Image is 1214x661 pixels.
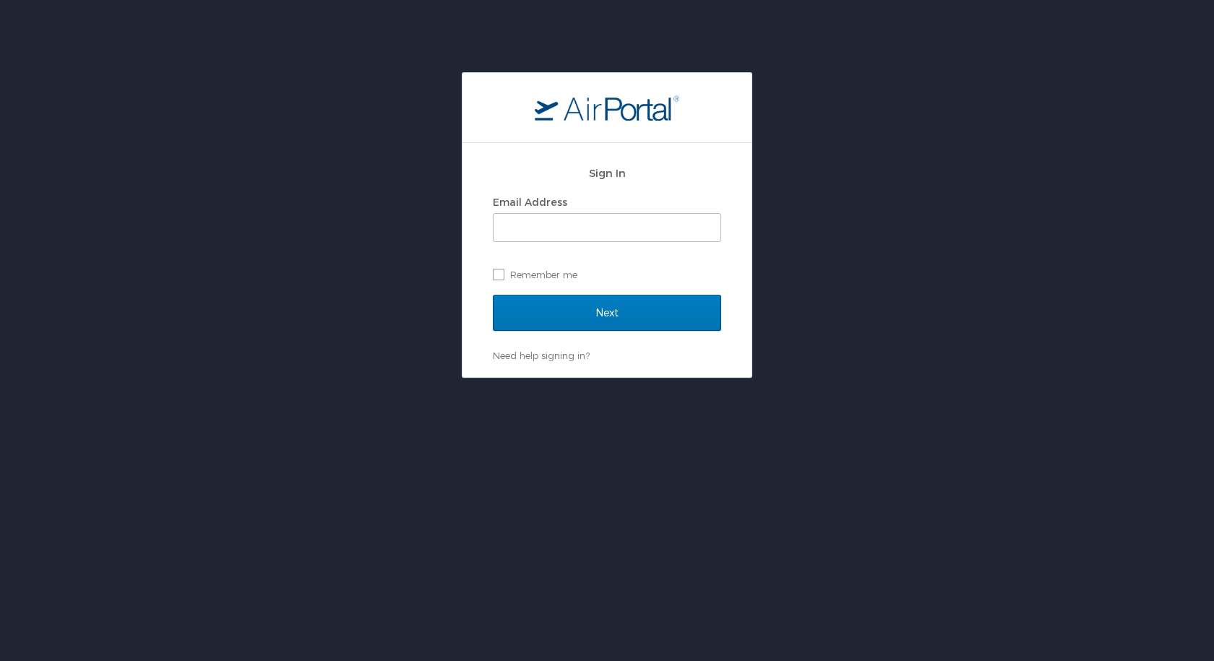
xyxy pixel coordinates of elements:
h2: Sign In [493,165,721,181]
label: Email Address [493,196,567,208]
img: logo [535,95,679,121]
input: Next [493,295,721,331]
label: Remember me [493,264,721,285]
a: Need help signing in? [493,350,590,361]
